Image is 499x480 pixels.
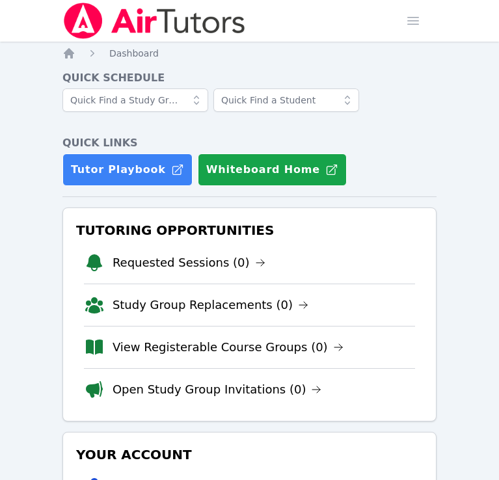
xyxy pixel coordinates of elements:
[74,219,425,242] h3: Tutoring Opportunities
[62,3,247,39] img: Air Tutors
[113,296,308,314] a: Study Group Replacements (0)
[62,153,193,186] a: Tutor Playbook
[62,135,437,151] h4: Quick Links
[198,153,347,186] button: Whiteboard Home
[74,443,425,466] h3: Your Account
[62,70,437,86] h4: Quick Schedule
[113,380,322,399] a: Open Study Group Invitations (0)
[113,254,265,272] a: Requested Sessions (0)
[109,47,159,60] a: Dashboard
[62,47,437,60] nav: Breadcrumb
[62,88,208,112] input: Quick Find a Study Group
[213,88,359,112] input: Quick Find a Student
[113,338,344,356] a: View Registerable Course Groups (0)
[109,48,159,59] span: Dashboard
